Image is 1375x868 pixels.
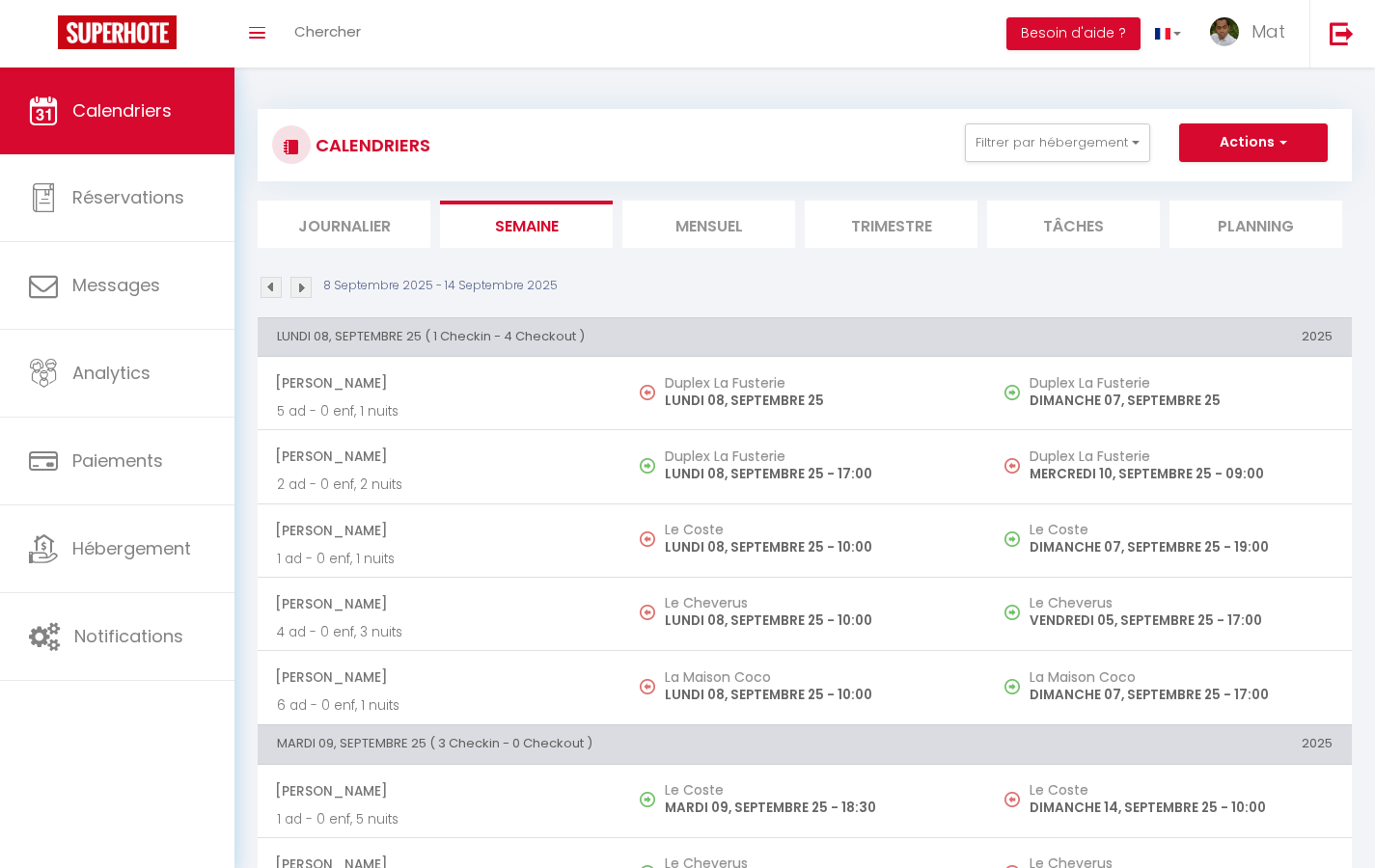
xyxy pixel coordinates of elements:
[1030,375,1333,391] h5: Duplex La Fusterie
[665,798,968,818] p: MARDI 09, SEPTEMBRE 25 - 18:30
[665,685,968,705] p: LUNDI 08, SEPTEMBRE 25 - 10:00
[1169,201,1342,248] li: Planning
[258,317,987,356] th: LUNDI 08, SEPTEMBRE 25 ( 1 Checkin - 4 Checkout )
[277,622,603,642] p: 4 ad - 0 enf, 3 nuits
[1030,537,1333,557] p: DIMANCHE 07, SEPTEMBRE 25 - 19:00
[640,531,655,547] img: NO IMAGE
[258,201,430,248] li: Journalier
[1030,669,1333,685] h5: La Maison Coco
[1030,595,1333,610] h5: Le Cheverus
[640,679,655,694] img: NO IMAGE
[987,725,1352,764] th: 2025
[665,375,968,391] h5: Duplex La Fusterie
[665,448,968,464] h5: Duplex La Fusterie
[277,695,603,716] p: 6 ad - 0 enf, 1 nuits
[294,21,361,41] span: Chercher
[275,585,603,622] span: [PERSON_NAME]
[275,438,603,475] span: [PERSON_NAME]
[72,98,172,122] span: Calendriers
[1004,792,1020,807] img: NO IMAGE
[1004,385,1020,400] img: NO IMAGE
[1330,21,1354,45] img: logout
[1030,782,1333,798] h5: Le Coste
[72,273,160,297] span: Messages
[665,610,968,631] p: LUNDI 08, SEPTEMBRE 25 - 10:00
[665,522,968,537] h5: Le Coste
[15,8,73,66] button: Ouvrir le widget de chat LiveChat
[1030,464,1333,484] p: MERCREDI 10, SEPTEMBRE 25 - 09:00
[1251,19,1285,43] span: Mat
[1030,448,1333,464] h5: Duplex La Fusterie
[640,385,655,400] img: NO IMAGE
[665,669,968,685] h5: La Maison Coco
[640,605,655,620] img: NO IMAGE
[275,512,603,549] span: [PERSON_NAME]
[622,201,795,248] li: Mensuel
[1030,610,1333,631] p: VENDREDI 05, SEPTEMBRE 25 - 17:00
[440,201,613,248] li: Semaine
[275,659,603,695] span: [PERSON_NAME]
[72,185,184,209] span: Réservations
[311,123,430,167] h3: CALENDRIERS
[1006,17,1141,50] button: Besoin d'aide ?
[323,277,558,295] p: 8 Septembre 2025 - 14 Septembre 2025
[665,782,968,798] h5: Le Coste
[72,448,163,473] span: Paiements
[275,773,603,809] span: [PERSON_NAME]
[805,201,977,248] li: Trimestre
[965,123,1150,162] button: Filtrer par hébergement
[1030,798,1333,818] p: DIMANCHE 14, SEPTEMBRE 25 - 10:00
[1004,458,1020,474] img: NO IMAGE
[665,464,968,484] p: LUNDI 08, SEPTEMBRE 25 - 17:00
[72,361,151,385] span: Analytics
[74,624,183,648] span: Notifications
[72,536,191,560] span: Hébergement
[665,595,968,610] h5: Le Cheverus
[1030,685,1333,705] p: DIMANCHE 07, SEPTEMBRE 25 - 17:00
[275,365,603,401] span: [PERSON_NAME]
[1030,391,1333,411] p: DIMANCHE 07, SEPTEMBRE 25
[58,15,177,49] img: Super Booking
[277,809,603,829] p: 1 ad - 0 enf, 5 nuits
[1004,679,1020,694] img: NO IMAGE
[277,401,603,421] p: 5 ad - 0 enf, 1 nuits
[258,725,987,764] th: MARDI 09, SEPTEMBRE 25 ( 3 Checkin - 0 Checkout )
[1004,531,1020,547] img: NO IMAGE
[1030,522,1333,537] h5: Le Coste
[1210,17,1239,46] img: ...
[1179,123,1328,162] button: Actions
[277,475,603,495] p: 2 ad - 0 enf, 2 nuits
[665,537,968,557] p: LUNDI 08, SEPTEMBRE 25 - 10:00
[1004,605,1020,620] img: NO IMAGE
[665,391,968,411] p: LUNDI 08, SEPTEMBRE 25
[987,201,1160,248] li: Tâches
[277,549,603,569] p: 1 ad - 0 enf, 1 nuits
[987,317,1352,356] th: 2025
